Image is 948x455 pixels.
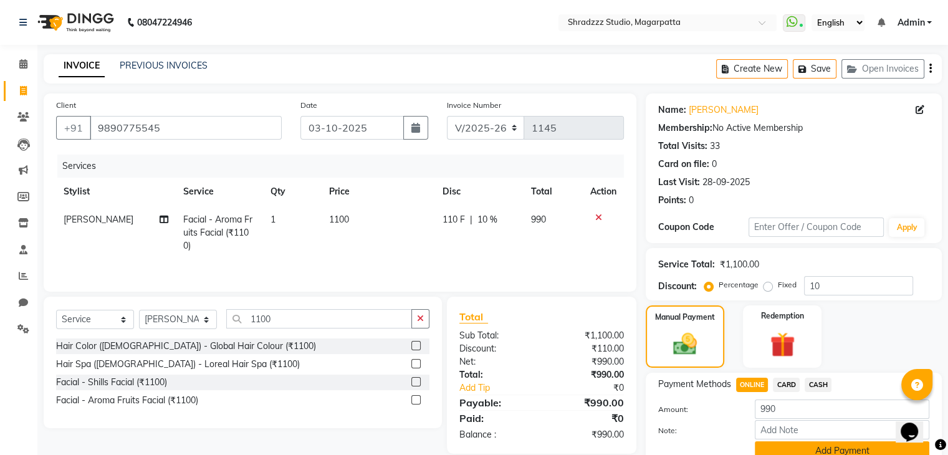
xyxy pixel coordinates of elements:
span: CARD [773,378,800,392]
div: Name: [658,103,686,117]
button: Open Invoices [841,59,924,79]
div: ₹0 [557,381,633,395]
label: Date [300,100,317,111]
div: 0 [689,194,694,207]
div: No Active Membership [658,122,929,135]
img: logo [32,5,117,40]
div: ₹110.00 [542,342,633,355]
label: Invoice Number [447,100,501,111]
th: Stylist [56,178,176,206]
input: Amount [755,400,929,419]
button: Save [793,59,836,79]
span: | [470,213,472,226]
span: Facial - Aroma Fruits Facial (₹1100) [183,214,252,251]
th: Action [583,178,624,206]
div: ₹990.00 [542,395,633,410]
label: Fixed [778,279,797,290]
div: ₹0 [542,411,633,426]
span: Admin [897,16,924,29]
label: Redemption [761,310,804,322]
div: Facial - Aroma Fruits Facial (₹1100) [56,394,198,407]
div: Total: [450,368,542,381]
div: Total Visits: [658,140,707,153]
a: INVOICE [59,55,105,77]
div: Payable: [450,395,542,410]
div: Net: [450,355,542,368]
a: Add Tip [450,381,557,395]
span: 1 [271,214,275,225]
div: ₹990.00 [542,368,633,381]
label: Note: [649,425,745,436]
img: _gift.svg [762,329,803,360]
button: Apply [889,218,924,237]
label: Client [56,100,76,111]
span: 1100 [329,214,349,225]
input: Add Note [755,420,929,439]
iframe: chat widget [896,405,936,443]
div: 0 [712,158,717,171]
label: Percentage [719,279,759,290]
div: Card on file: [658,158,709,171]
input: Enter Offer / Coupon Code [749,218,884,237]
div: 28-09-2025 [702,176,750,189]
a: PREVIOUS INVOICES [120,60,208,71]
div: Coupon Code [658,221,749,234]
div: Discount: [658,280,697,293]
input: Search or Scan [226,309,412,328]
input: Search by Name/Mobile/Email/Code [90,116,282,140]
div: ₹990.00 [542,428,633,441]
div: ₹1,100.00 [542,329,633,342]
label: Manual Payment [655,312,715,323]
div: ₹990.00 [542,355,633,368]
label: Amount: [649,404,745,415]
div: Membership: [658,122,712,135]
div: Points: [658,194,686,207]
span: Payment Methods [658,378,731,391]
div: ₹1,100.00 [720,258,759,271]
button: +91 [56,116,91,140]
div: Discount: [450,342,542,355]
div: 33 [710,140,720,153]
img: _cash.svg [666,330,704,358]
th: Service [176,178,263,206]
a: [PERSON_NAME] [689,103,759,117]
span: ONLINE [736,378,768,392]
span: 10 % [477,213,497,226]
span: 990 [531,214,546,225]
div: Service Total: [658,258,715,271]
div: Paid: [450,411,542,426]
div: Facial - Shills Facial (₹1100) [56,376,167,389]
b: 08047224946 [137,5,192,40]
div: Balance : [450,428,542,441]
button: Create New [716,59,788,79]
span: CASH [805,378,831,392]
th: Price [322,178,435,206]
span: Total [459,310,488,323]
th: Disc [435,178,524,206]
th: Qty [263,178,322,206]
span: 110 F [443,213,465,226]
div: Sub Total: [450,329,542,342]
div: Last Visit: [658,176,700,189]
div: Hair Spa ([DEMOGRAPHIC_DATA]) - Loreal Hair Spa (₹1100) [56,358,300,371]
div: Services [57,155,633,178]
div: Hair Color ([DEMOGRAPHIC_DATA]) - Global Hair Colour (₹1100) [56,340,316,353]
span: [PERSON_NAME] [64,214,133,225]
th: Total [524,178,583,206]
